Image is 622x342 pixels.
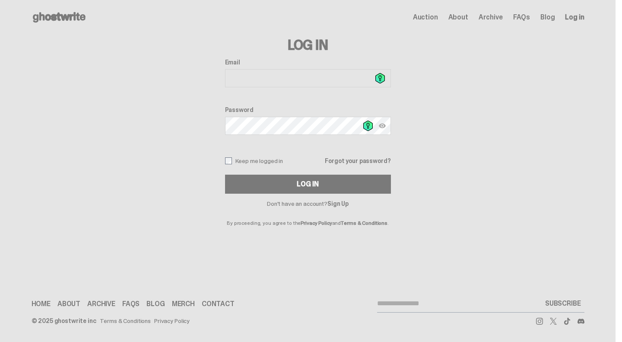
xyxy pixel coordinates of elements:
button: SUBSCRIBE [542,295,584,312]
p: By proceeding, you agree to the and . [225,207,391,226]
input: Keep me logged in [225,157,232,164]
a: Auction [413,14,438,21]
a: Merch [172,300,195,307]
a: FAQs [513,14,530,21]
label: Keep me logged in [225,157,283,164]
img: Show password [379,122,386,129]
a: About [448,14,468,21]
a: Terms & Conditions [100,318,151,324]
a: Archive [87,300,115,307]
h3: Log In [225,38,391,52]
div: Log In [297,181,318,188]
label: Password [225,106,391,113]
a: About [57,300,80,307]
a: Contact [202,300,235,307]
label: Email [225,59,391,66]
a: Home [32,300,51,307]
a: Blog [146,300,165,307]
a: Log in [565,14,584,21]
div: © 2025 ghostwrite inc [32,318,96,324]
a: Sign Up [327,200,349,208]
p: Don't have an account? [225,201,391,207]
a: Privacy Policy [154,318,190,324]
a: Archive [479,14,503,21]
button: Log In [225,175,391,194]
a: FAQs [122,300,140,307]
a: Terms & Conditions [341,220,387,227]
a: Privacy Policy [301,220,332,227]
a: Blog [540,14,555,21]
a: Forgot your password? [325,158,390,164]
